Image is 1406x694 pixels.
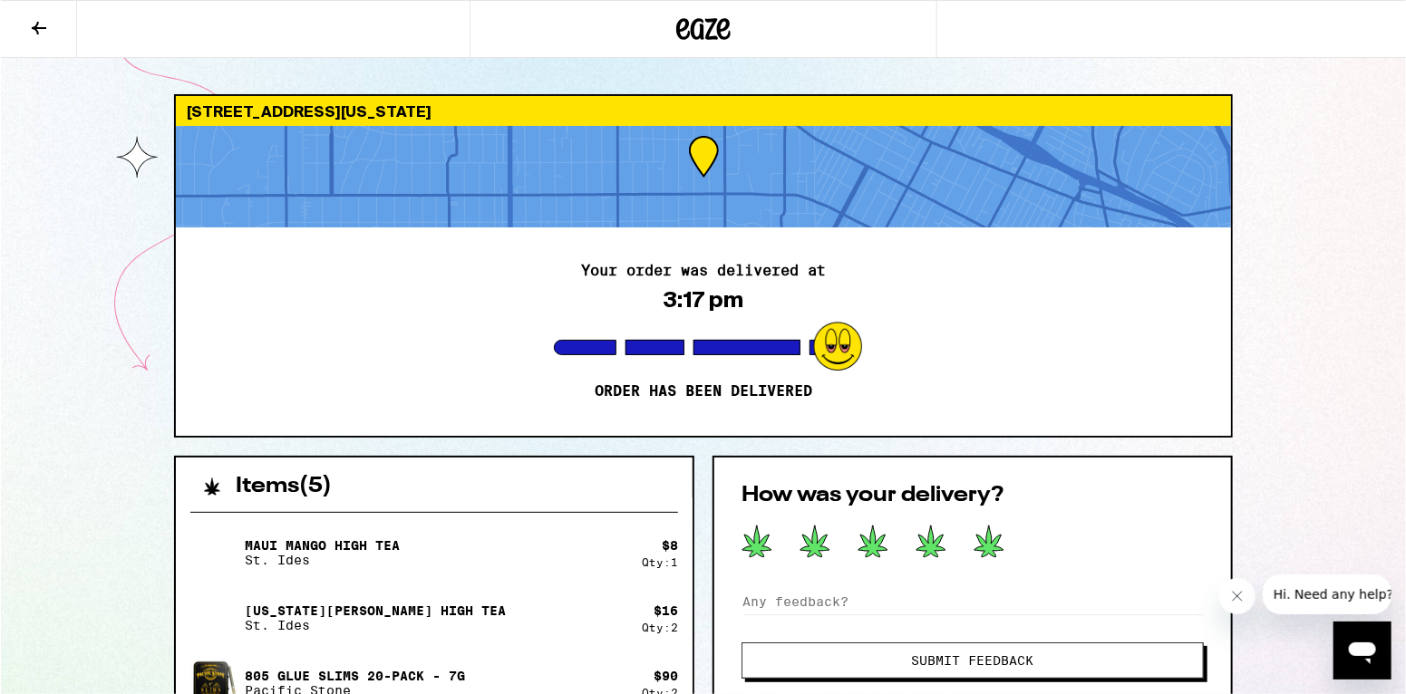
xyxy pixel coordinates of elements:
iframe: Fermer le message [1218,578,1255,614]
iframe: Message de la compagnie [1262,574,1391,614]
div: Qty: 1 [641,556,677,568]
p: [US_STATE][PERSON_NAME] High Tea [244,603,505,618]
p: St. Ides [244,553,399,567]
iframe: Bouton de lancement de la fenêtre de messagerie [1333,622,1391,680]
p: Maui Mango High Tea [244,538,399,553]
img: Maui Mango High Tea [189,527,240,578]
img: Georgia Peach High Tea [189,593,240,643]
h2: Your order was delivered at [580,264,825,278]
h2: How was your delivery? [741,485,1203,506]
div: $ 8 [661,538,677,553]
p: St. Ides [244,618,505,632]
div: Qty: 2 [641,622,677,633]
input: Any feedback? [741,588,1203,615]
div: 3:17 pm [663,287,742,313]
p: 805 Glue Slims 20-Pack - 7g [244,669,464,683]
div: $ 90 [653,669,677,683]
h2: Items ( 5 ) [235,476,331,497]
div: [STREET_ADDRESS][US_STATE] [175,96,1230,126]
span: Submit Feedback [911,654,1033,667]
span: Hi. Need any help? [11,13,131,27]
button: Submit Feedback [741,642,1203,679]
div: $ 16 [653,603,677,618]
p: Order has been delivered [594,382,811,400]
